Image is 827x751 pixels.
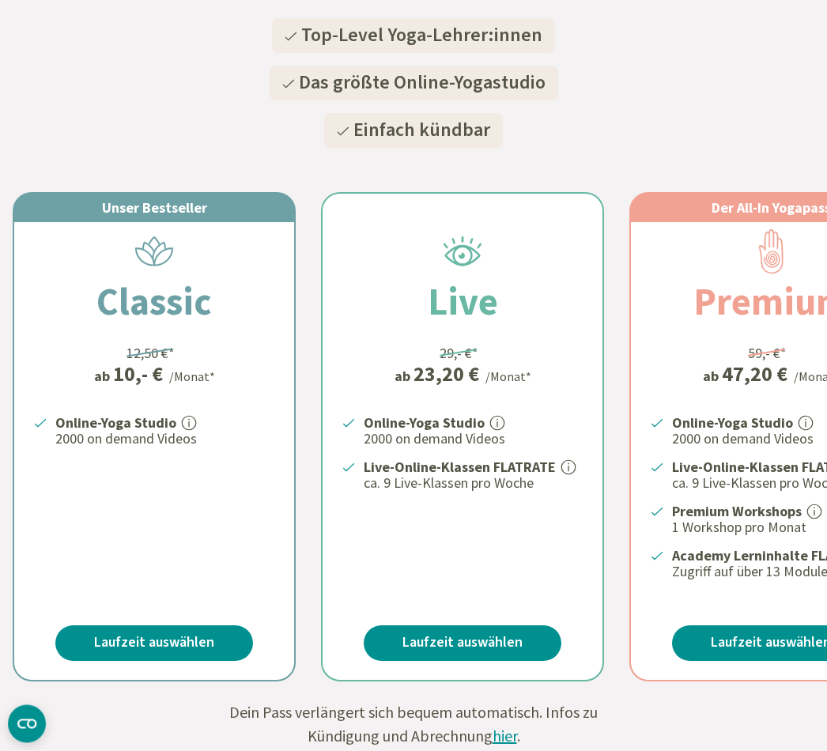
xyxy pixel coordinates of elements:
div: /Monat* [485,368,531,387]
div: 29,- €* [440,343,478,364]
p: ca. 9 Live-Klassen pro Woche [364,474,583,493]
div: 12,50 €* [127,343,175,364]
strong: Online-Yoga Studio [55,414,176,432]
span: Unser Bestseller [102,199,207,217]
p: 2000 on demand Videos [364,430,583,449]
strong: Premium Workshops [672,503,802,521]
strong: Live-Online-Klassen FLATRATE [364,459,556,477]
p: 2000 on demand Videos [55,430,275,449]
button: CMP-Widget öffnen [8,705,46,743]
span: Einfach kündbar [353,117,490,145]
span: ab [94,366,113,387]
a: Laufzeit auswählen [55,626,253,662]
strong: Online-Yoga Studio [364,414,485,432]
div: /Monat* [169,368,215,387]
div: 10,- € [113,364,163,385]
a: Laufzeit auswählen [364,626,561,662]
h2: Live [390,274,536,330]
span: hier [493,726,517,746]
span: Das größte Online-Yogastudio [299,70,546,97]
strong: Online-Yoga Studio [672,414,793,432]
span: ab [395,366,413,387]
span: ab [703,366,722,387]
div: 59,- €* [748,343,787,364]
div: 47,20 € [722,364,787,385]
h2: Classic [59,274,250,330]
span: Top-Level Yoga-Lehrer:innen [301,22,542,50]
div: 23,20 € [413,364,479,385]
